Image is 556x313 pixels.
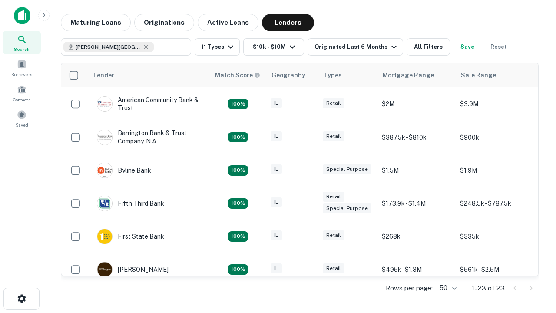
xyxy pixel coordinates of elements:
[456,187,534,220] td: $248.5k - $787.5k
[323,192,344,202] div: Retail
[134,14,194,31] button: Originations
[97,262,112,277] img: picture
[97,229,112,244] img: picture
[97,163,112,178] img: picture
[97,96,201,112] div: American Community Bank & Trust
[323,131,344,141] div: Retail
[513,243,556,285] iframe: Chat Widget
[377,220,456,253] td: $268k
[61,14,131,31] button: Maturing Loans
[456,253,534,286] td: $561k - $2.5M
[407,38,450,56] button: All Filters
[323,98,344,108] div: Retail
[13,96,30,103] span: Contacts
[76,43,141,51] span: [PERSON_NAME][GEOGRAPHIC_DATA], [GEOGRAPHIC_DATA]
[210,63,266,87] th: Capitalize uses an advanced AI algorithm to match your search with the best lender. The match sco...
[323,203,371,213] div: Special Purpose
[377,87,456,120] td: $2M
[228,264,248,275] div: Matching Properties: 3, hasApolloMatch: undefined
[436,282,458,294] div: 50
[456,63,534,87] th: Sale Range
[377,187,456,220] td: $173.9k - $1.4M
[271,70,305,80] div: Geography
[323,263,344,273] div: Retail
[97,130,112,145] img: picture
[386,283,433,293] p: Rows per page:
[228,132,248,143] div: Matching Properties: 3, hasApolloMatch: undefined
[271,263,282,273] div: IL
[318,63,377,87] th: Types
[266,63,318,87] th: Geography
[14,7,30,24] img: capitalize-icon.png
[271,98,282,108] div: IL
[271,230,282,240] div: IL
[97,229,164,244] div: First State Bank
[88,63,210,87] th: Lender
[97,129,201,145] div: Barrington Bank & Trust Company, N.a.
[308,38,403,56] button: Originated Last 6 Months
[383,70,434,80] div: Mortgage Range
[97,97,112,111] img: picture
[324,70,342,80] div: Types
[228,198,248,209] div: Matching Properties: 2, hasApolloMatch: undefined
[485,38,513,56] button: Reset
[456,220,534,253] td: $335k
[11,71,32,78] span: Borrowers
[16,121,28,128] span: Saved
[456,120,534,153] td: $900k
[271,131,282,141] div: IL
[3,107,41,130] a: Saved
[377,253,456,286] td: $495k - $1.3M
[243,38,304,56] button: $10k - $10M
[323,164,371,174] div: Special Purpose
[97,196,112,211] img: picture
[262,14,314,31] button: Lenders
[215,70,260,80] div: Capitalize uses an advanced AI algorithm to match your search with the best lender. The match sco...
[271,197,282,207] div: IL
[377,154,456,187] td: $1.5M
[228,165,248,176] div: Matching Properties: 2, hasApolloMatch: undefined
[323,230,344,240] div: Retail
[456,87,534,120] td: $3.9M
[3,56,41,80] a: Borrowers
[377,120,456,153] td: $387.5k - $810k
[195,38,240,56] button: 11 Types
[461,70,496,80] div: Sale Range
[271,164,282,174] div: IL
[377,63,456,87] th: Mortgage Range
[14,46,30,53] span: Search
[97,262,169,277] div: [PERSON_NAME]
[472,283,505,293] p: 1–23 of 23
[453,38,481,56] button: Save your search to get updates of matches that match your search criteria.
[228,99,248,109] div: Matching Properties: 2, hasApolloMatch: undefined
[314,42,399,52] div: Originated Last 6 Months
[97,196,164,211] div: Fifth Third Bank
[93,70,114,80] div: Lender
[228,231,248,242] div: Matching Properties: 2, hasApolloMatch: undefined
[97,163,151,178] div: Byline Bank
[456,154,534,187] td: $1.9M
[3,31,41,54] a: Search
[3,81,41,105] a: Contacts
[215,70,258,80] h6: Match Score
[198,14,258,31] button: Active Loans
